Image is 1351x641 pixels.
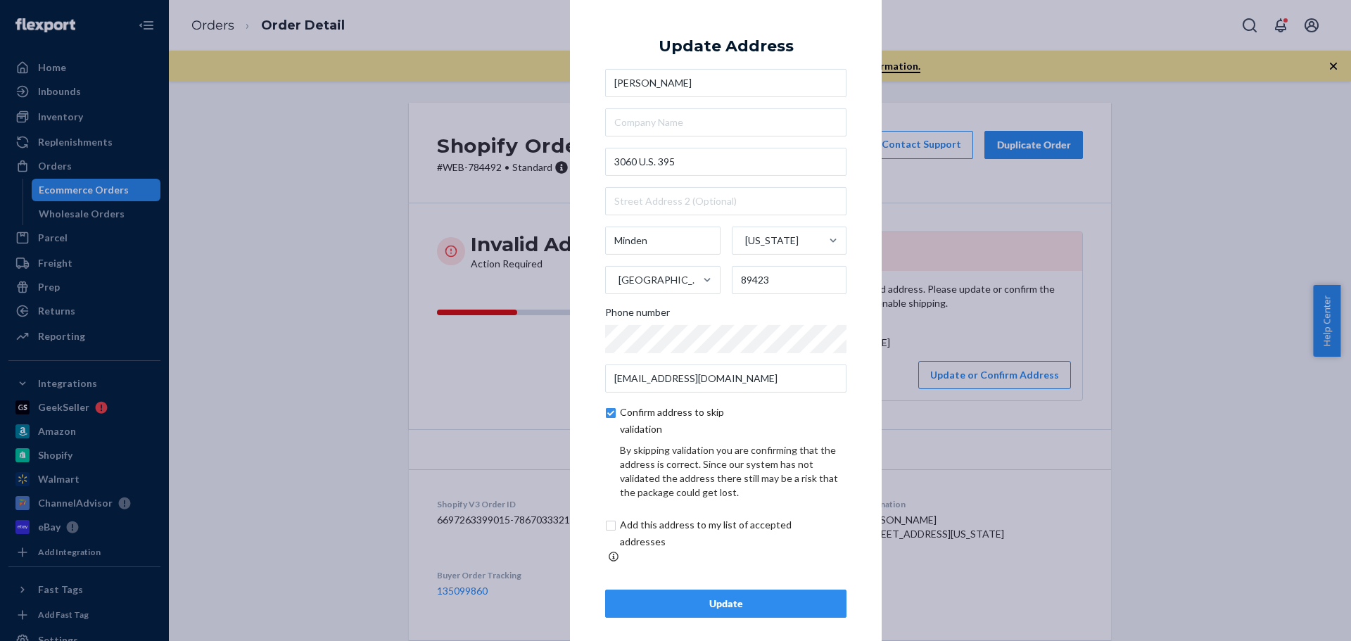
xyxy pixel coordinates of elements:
div: [GEOGRAPHIC_DATA] [619,273,702,287]
input: First & Last Name [605,69,846,97]
div: By skipping validation you are confirming that the address is correct. Since our system has not v... [620,443,846,500]
span: Phone number [605,305,670,325]
input: City [605,227,721,255]
div: [US_STATE] [745,234,799,248]
div: Update Address [659,37,794,54]
input: Company Name [605,108,846,137]
div: Update [617,597,835,611]
input: Street Address 2 (Optional) [605,187,846,215]
input: ZIP Code [732,266,847,294]
input: [GEOGRAPHIC_DATA] [617,266,619,294]
input: [US_STATE] [744,227,745,255]
button: Update [605,590,846,618]
input: Street Address [605,148,846,176]
input: Email (Only Required for International) [605,364,846,393]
